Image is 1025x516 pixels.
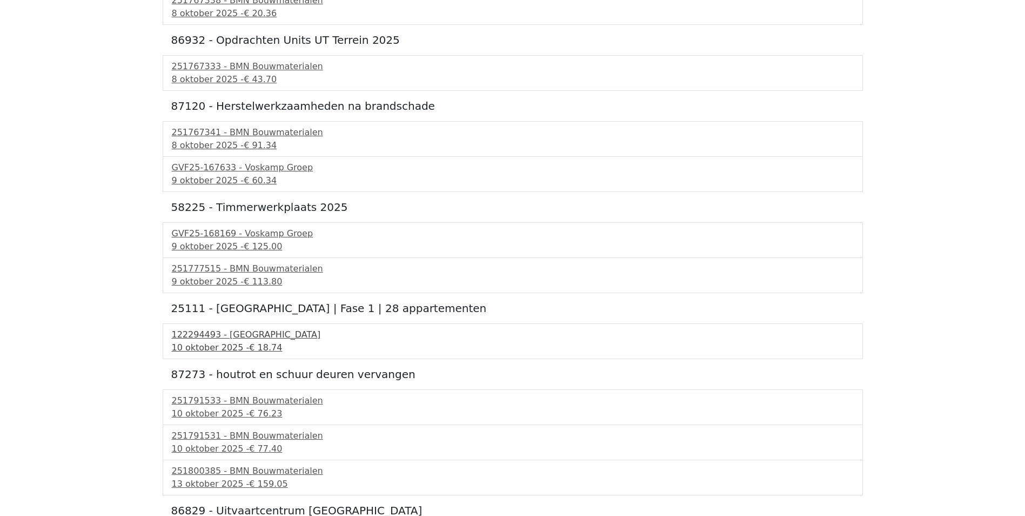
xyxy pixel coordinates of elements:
[172,262,854,288] a: 251777515 - BMN Bouwmaterialen9 oktober 2025 -€ 113.80
[249,342,282,353] span: € 18.74
[172,394,854,407] div: 251791533 - BMN Bouwmaterialen
[244,276,282,287] span: € 113.80
[172,60,854,73] div: 251767333 - BMN Bouwmaterialen
[172,126,854,139] div: 251767341 - BMN Bouwmaterialen
[244,8,277,18] span: € 20.36
[172,161,854,187] a: GVF25-167633 - Voskamp Groep9 oktober 2025 -€ 60.34
[172,126,854,152] a: 251767341 - BMN Bouwmaterialen8 oktober 2025 -€ 91.34
[172,328,854,354] a: 122294493 - [GEOGRAPHIC_DATA]10 oktober 2025 -€ 18.74
[244,74,277,84] span: € 43.70
[249,479,287,489] span: € 159.05
[172,478,854,491] div: 13 oktober 2025 -
[172,73,854,86] div: 8 oktober 2025 -
[172,328,854,341] div: 122294493 - [GEOGRAPHIC_DATA]
[172,407,854,420] div: 10 oktober 2025 -
[172,442,854,455] div: 10 oktober 2025 -
[171,368,854,381] h5: 87273 - houtrot en schuur deuren vervangen
[172,341,854,354] div: 10 oktober 2025 -
[172,429,854,442] div: 251791531 - BMN Bouwmaterialen
[171,302,854,315] h5: 25111 - [GEOGRAPHIC_DATA] | Fase 1 | 28 appartementen
[172,227,854,240] div: GVF25-168169 - Voskamp Groep
[172,227,854,253] a: GVF25-168169 - Voskamp Groep9 oktober 2025 -€ 125.00
[171,201,854,214] h5: 58225 - Timmerwerkplaats 2025
[244,241,282,252] span: € 125.00
[171,34,854,47] h5: 86932 - Opdrachten Units UT Terrein 2025
[172,60,854,86] a: 251767333 - BMN Bouwmaterialen8 oktober 2025 -€ 43.70
[172,262,854,275] div: 251777515 - BMN Bouwmaterialen
[172,465,854,491] a: 251800385 - BMN Bouwmaterialen13 oktober 2025 -€ 159.05
[172,174,854,187] div: 9 oktober 2025 -
[172,139,854,152] div: 8 oktober 2025 -
[249,444,282,454] span: € 77.40
[172,161,854,174] div: GVF25-167633 - Voskamp Groep
[172,394,854,420] a: 251791533 - BMN Bouwmaterialen10 oktober 2025 -€ 76.23
[172,240,854,253] div: 9 oktober 2025 -
[172,429,854,455] a: 251791531 - BMN Bouwmaterialen10 oktober 2025 -€ 77.40
[172,7,854,20] div: 8 oktober 2025 -
[244,175,277,186] span: € 60.34
[249,408,282,419] span: € 76.23
[172,465,854,478] div: 251800385 - BMN Bouwmaterialen
[171,100,854,113] h5: 87120 - Herstelwerkzaamheden na brandschade
[172,275,854,288] div: 9 oktober 2025 -
[244,140,277,150] span: € 91.34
